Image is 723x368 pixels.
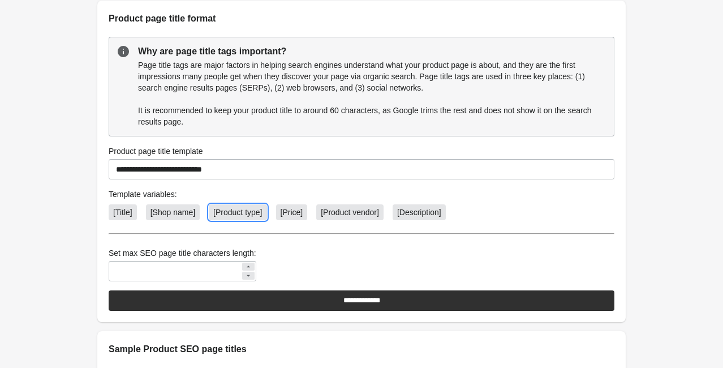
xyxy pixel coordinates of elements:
span: [Price] [281,208,303,217]
p: It is recommended to keep your product title to around 60 characters, as Google trims the rest an... [138,105,605,127]
p: Why are page title tags important? [138,45,605,58]
span: [Product type] [213,208,262,217]
span: [Product vendor] [321,208,379,217]
button: [Description] [388,200,450,224]
button: [Shop name] [141,200,204,224]
button: [Product type] [204,200,271,224]
label: Set max SEO page title characters length: [109,247,256,259]
h2: Product page title format [109,12,614,25]
button: [Price] [272,200,312,224]
button: [Title] [104,200,141,224]
label: Product page title template [109,146,203,157]
form: Template variables: [109,37,614,311]
button: [Product vendor] [312,200,388,224]
span: [Title] [113,208,132,217]
h2: Sample Product SEO page titles [109,343,614,356]
p: Page title tags are major factors in helping search engines understand what your product page is ... [138,59,605,93]
span: [Description] [397,208,441,217]
span: [Shop name] [150,208,195,217]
